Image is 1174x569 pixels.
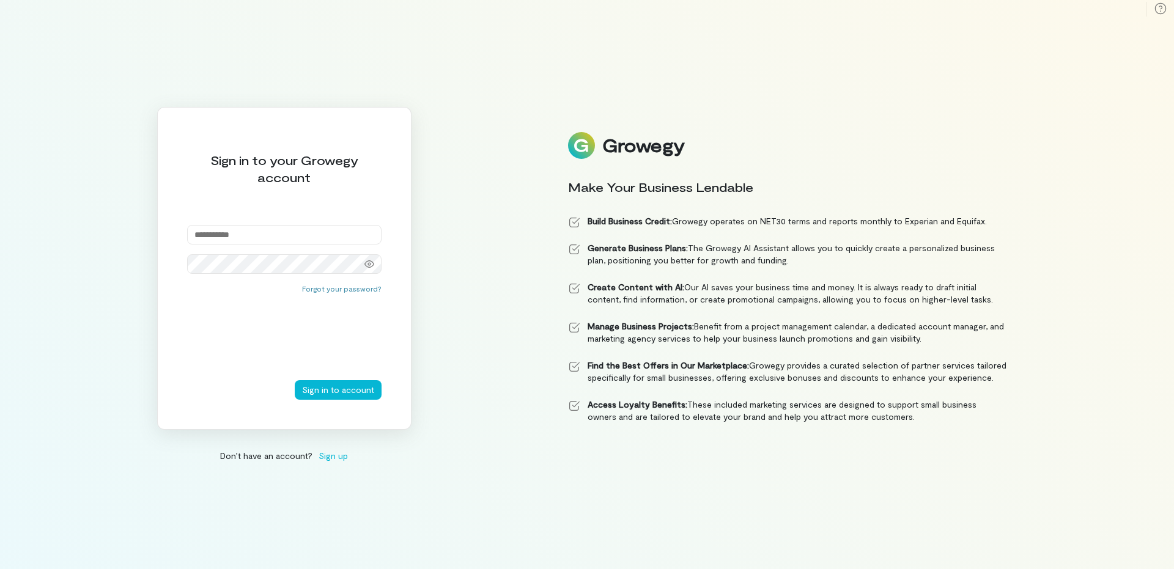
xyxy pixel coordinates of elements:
li: Benefit from a project management calendar, a dedicated account manager, and marketing agency ser... [568,320,1007,345]
div: Growegy [602,135,684,156]
img: Logo [568,132,595,159]
strong: Manage Business Projects: [588,321,694,331]
li: Growegy provides a curated selection of partner services tailored specifically for small business... [568,359,1007,384]
strong: Build Business Credit: [588,216,672,226]
button: Forgot your password? [302,284,382,293]
strong: Find the Best Offers in Our Marketplace: [588,360,749,370]
strong: Create Content with AI: [588,282,684,292]
button: Sign in to account [295,380,382,400]
strong: Access Loyalty Benefits: [588,399,687,409]
li: Our AI saves your business time and money. It is always ready to draft initial content, find info... [568,281,1007,306]
div: Make Your Business Lendable [568,178,1007,196]
span: Sign up [319,449,348,462]
strong: Generate Business Plans: [588,243,688,253]
li: These included marketing services are designed to support small business owners and are tailored ... [568,398,1007,423]
div: Don’t have an account? [157,449,412,462]
li: The Growegy AI Assistant allows you to quickly create a personalized business plan, positioning y... [568,242,1007,266]
div: Sign in to your Growegy account [187,152,382,186]
li: Growegy operates on NET30 terms and reports monthly to Experian and Equifax. [568,215,1007,227]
